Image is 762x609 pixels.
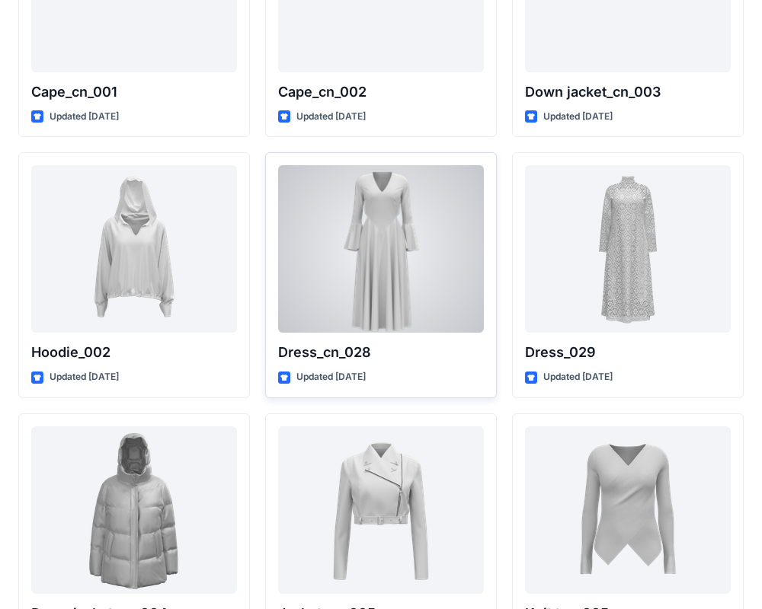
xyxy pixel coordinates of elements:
[50,369,119,385] p: Updated [DATE]
[31,426,237,594] a: Down jacket_cn_004
[278,81,484,103] p: Cape_cn_002
[50,109,119,125] p: Updated [DATE]
[278,342,484,363] p: Dress_cn_028
[278,165,484,333] a: Dress_cn_028
[525,342,731,363] p: Dress_029
[543,369,613,385] p: Updated [DATE]
[296,109,366,125] p: Updated [DATE]
[525,426,731,594] a: Knit top_005
[31,342,237,363] p: Hoodie_002
[296,369,366,385] p: Updated [DATE]
[525,165,731,333] a: Dress_029
[543,109,613,125] p: Updated [DATE]
[31,165,237,333] a: Hoodie_002
[525,81,731,103] p: Down jacket_cn_003
[31,81,237,103] p: Cape_cn_001
[278,426,484,594] a: Jacket_cn_005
